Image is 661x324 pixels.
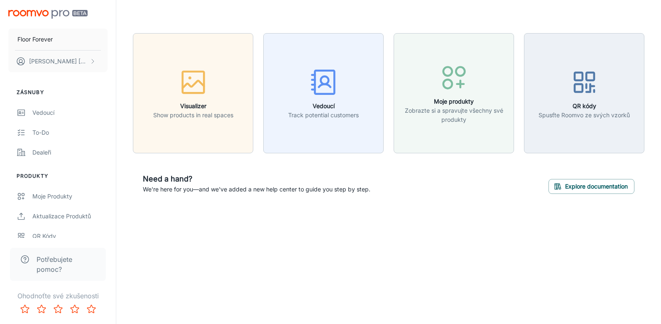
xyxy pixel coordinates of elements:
p: [PERSON_NAME] [PERSON_NAME] [29,57,88,66]
button: VisualizerShow products in real spaces [133,33,253,153]
h6: Need a hand? [143,173,370,185]
a: VedoucíTrack potential customers [263,88,384,97]
p: Show products in real spaces [153,111,233,120]
p: Track potential customers [288,111,359,120]
div: Aktualizace produktů [32,212,108,221]
h6: Vedoucí [288,102,359,111]
img: Roomvo PRO Beta [8,10,88,19]
h6: QR kódy [539,102,630,111]
button: [PERSON_NAME] [PERSON_NAME] [8,51,108,72]
a: Explore documentation [548,181,634,190]
p: Zobrazte si a spravujte všechny své produkty [399,106,509,124]
p: We're here for you—and we've added a new help center to guide you step by step. [143,185,370,194]
h6: Visualizer [153,102,233,111]
div: Dealeři [32,148,108,157]
a: QR kódySpusťte Roomvo ze svých vzorků [524,88,644,97]
div: To-do [32,128,108,137]
button: QR kódySpusťte Roomvo ze svých vzorků [524,33,644,153]
p: Floor Forever [17,35,53,44]
button: VedoucíTrack potential customers [263,33,384,153]
h6: Moje produkty [399,97,509,106]
button: Explore documentation [548,179,634,194]
p: Spusťte Roomvo ze svých vzorků [539,111,630,120]
div: Vedoucí [32,108,108,117]
a: Moje produktyZobrazte si a spravujte všechny své produkty [394,88,514,97]
div: QR kódy [32,232,108,241]
button: Moje produktyZobrazte si a spravujte všechny své produkty [394,33,514,153]
button: Floor Forever [8,29,108,50]
div: Moje produkty [32,192,108,201]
